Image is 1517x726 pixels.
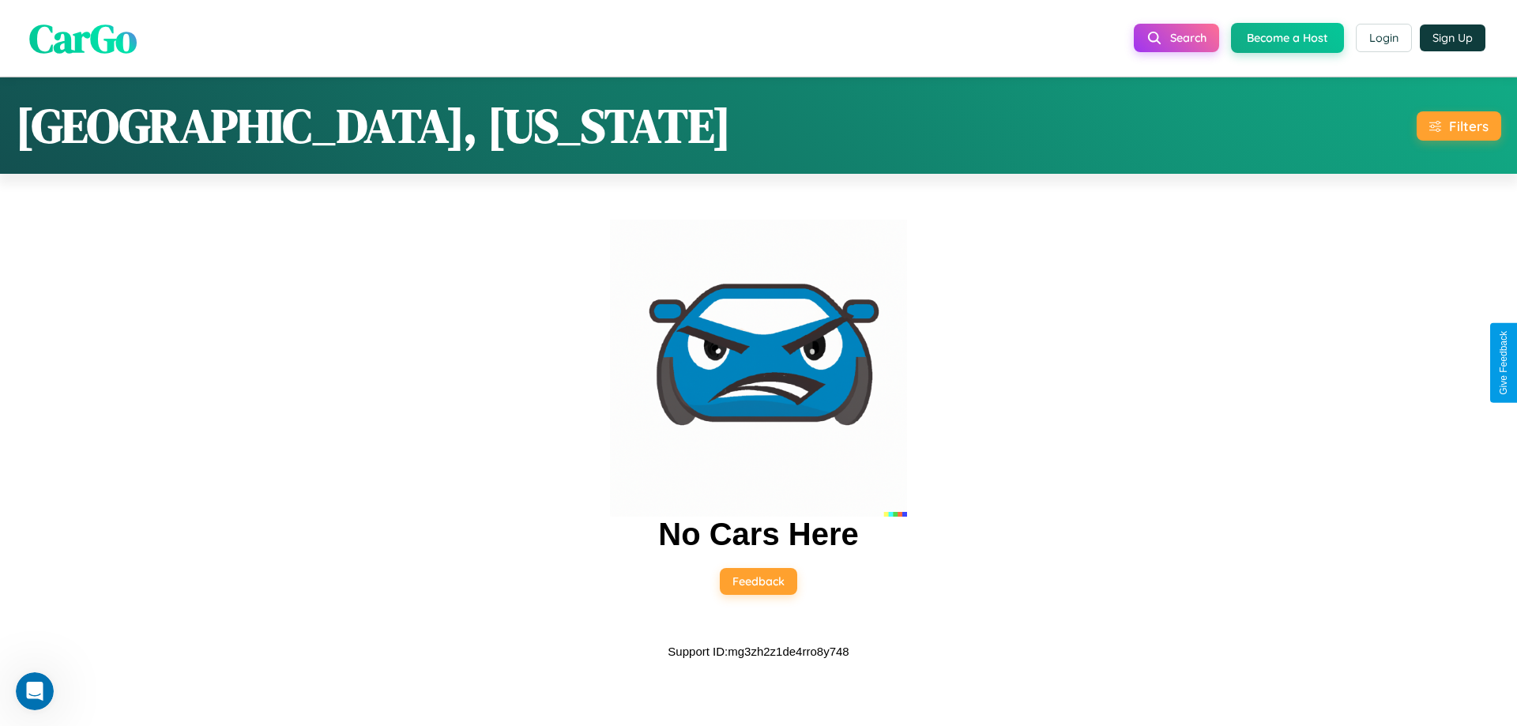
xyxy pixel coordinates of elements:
button: Feedback [720,568,797,595]
button: Become a Host [1231,23,1344,53]
div: Filters [1449,118,1489,134]
button: Login [1356,24,1412,52]
div: Give Feedback [1498,331,1509,395]
button: Search [1134,24,1219,52]
img: car [610,220,907,517]
iframe: Intercom live chat [16,672,54,710]
button: Filters [1417,111,1501,141]
h1: [GEOGRAPHIC_DATA], [US_STATE] [16,93,731,158]
p: Support ID: mg3zh2z1de4rro8y748 [668,641,849,662]
span: CarGo [29,10,137,65]
span: Search [1170,31,1206,45]
button: Sign Up [1420,24,1485,51]
h2: No Cars Here [658,517,858,552]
